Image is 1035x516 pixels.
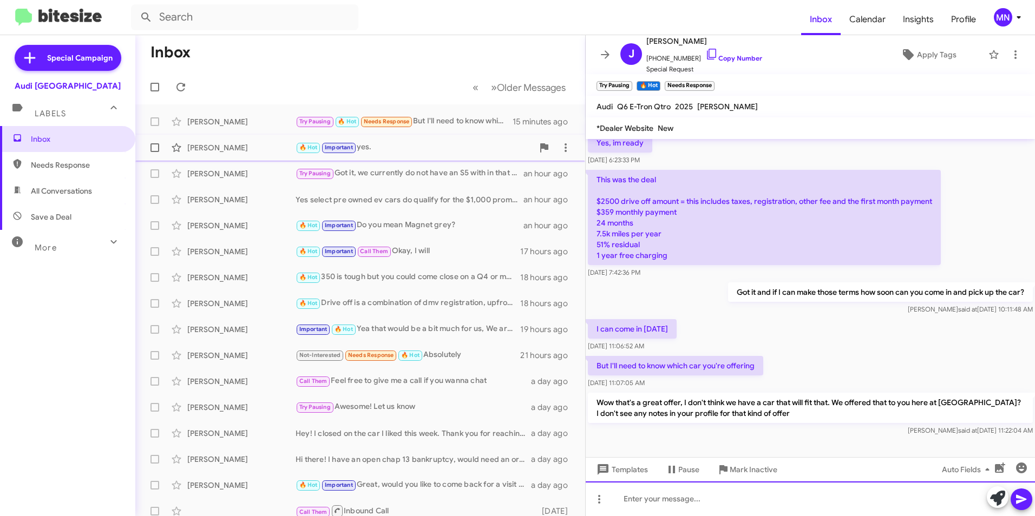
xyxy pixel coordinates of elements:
span: « [473,81,479,94]
span: said at [958,305,977,313]
div: 21 hours ago [520,350,577,361]
div: Great, would you like to come back for a visit so we can go over numbers and options? [296,479,531,491]
p: Yes, im ready [588,133,652,153]
div: 17 hours ago [520,246,577,257]
p: I can come in [DATE] [588,319,677,339]
div: an hour ago [523,220,577,231]
div: Yes select pre owned ev cars do qualify for the $1,000 promo are you able to come in this weekend? [296,194,523,205]
span: Audi [597,102,613,111]
a: Profile [942,4,985,35]
span: Not-Interested [299,352,341,359]
small: Needs Response [665,81,715,91]
button: Pause [657,460,708,479]
div: [PERSON_NAME] [187,480,296,491]
span: 🔥 Hot [299,248,318,255]
a: Copy Number [705,54,762,62]
input: Search [131,4,358,30]
button: Auto Fields [933,460,1003,479]
div: a day ago [531,428,577,439]
a: Calendar [841,4,894,35]
span: 🔥 Hot [299,481,318,488]
a: Special Campaign [15,45,121,71]
small: Try Pausing [597,81,632,91]
div: Hi there! I have an open chap 13 bankruptcy, would need an order form to get approval from the tr... [296,454,531,465]
div: Audi [GEOGRAPHIC_DATA] [15,81,121,91]
span: » [491,81,497,94]
div: Okay, I will [296,245,520,257]
span: Pause [678,460,699,479]
span: [PERSON_NAME] [DATE] 10:11:48 AM [908,305,1033,313]
div: Absolutely [296,349,520,361]
span: 🔥 Hot [299,274,318,281]
span: Important [325,144,353,151]
span: Try Pausing [299,170,331,177]
div: 18 hours ago [520,272,577,283]
div: But I'll need to know which car you're offering [296,115,513,128]
small: 🔥 Hot [637,81,660,91]
div: [PERSON_NAME] [187,298,296,309]
div: [PERSON_NAME] [187,220,296,231]
p: This was the deal $2500 drive off amount = this includes taxes, registration, other fee and the f... [588,170,941,265]
span: More [35,243,57,253]
span: 🔥 Hot [299,144,318,151]
span: Important [299,326,327,333]
div: Feel free to give me a call if you wanna chat [296,375,531,387]
span: Q6 E-Tron Qtro [617,102,671,111]
span: Needs Response [364,118,410,125]
div: a day ago [531,376,577,387]
span: [PERSON_NAME] [697,102,758,111]
span: Inbox [31,134,123,144]
span: Mark Inactive [730,460,777,479]
div: yes. [296,141,533,154]
div: [PERSON_NAME] [187,454,296,465]
button: MN [985,8,1023,27]
span: Special Campaign [47,52,113,63]
div: 18 hours ago [520,298,577,309]
div: [PERSON_NAME] [187,376,296,387]
div: [PERSON_NAME] [187,168,296,179]
span: Important [325,222,353,229]
button: Templates [586,460,657,479]
span: Special Request [646,64,762,75]
span: Needs Response [348,352,394,359]
div: a day ago [531,454,577,465]
div: [PERSON_NAME] [187,246,296,257]
div: 19 hours ago [520,324,577,335]
button: Apply Tags [873,45,983,64]
div: 350 is tough but you could come close on a Q4 or maybe even a A3 [296,271,520,283]
p: Wow that's a great offer, I don't think we have a car that will fit that. We offered that to you ... [588,393,1033,423]
div: [PERSON_NAME] [187,194,296,205]
span: [PHONE_NUMBER] [646,48,762,64]
div: 15 minutes ago [513,116,577,127]
span: 2025 [675,102,693,111]
div: [PERSON_NAME] [187,402,296,413]
span: J [628,45,634,63]
div: an hour ago [523,194,577,205]
span: Inbox [801,4,841,35]
span: Apply Tags [917,45,957,64]
div: [PERSON_NAME] [187,272,296,283]
span: Labels [35,109,66,118]
span: Important [325,248,353,255]
span: *Dealer Website [597,123,653,133]
span: 🔥 Hot [401,352,420,359]
span: [DATE] 11:06:52 AM [588,342,644,350]
span: Needs Response [31,160,123,170]
span: said at [958,426,977,434]
a: Insights [894,4,942,35]
span: All Conversations [31,186,92,196]
span: Templates [594,460,648,479]
span: Auto Fields [942,460,994,479]
span: Older Messages [497,82,566,94]
div: Do you mean Magnet grey? [296,219,523,231]
span: Call Them [299,508,327,515]
p: Got it and if I can make those terms how soon can you come in and pick up the car? [728,282,1033,302]
div: Awesome! Let us know [296,401,531,413]
h1: Inbox [150,44,191,61]
div: a day ago [531,402,577,413]
div: Yea that would be a bit much for us, We are probably somewhere in the 5k range. [296,323,520,335]
span: 🔥 Hot [299,300,318,307]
